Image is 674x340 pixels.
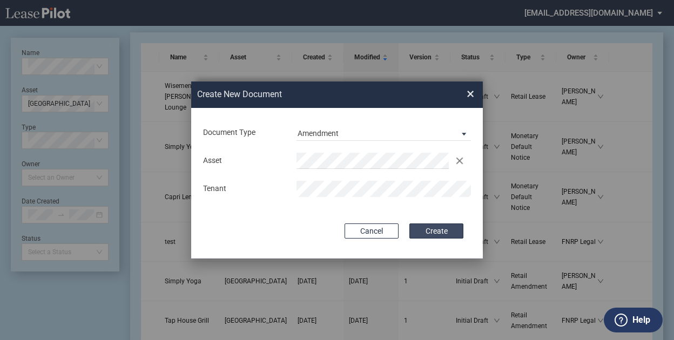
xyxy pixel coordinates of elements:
[197,89,428,100] h2: Create New Document
[345,223,399,239] button: Cancel
[632,313,650,327] label: Help
[197,183,291,194] div: Tenant
[197,127,291,138] div: Document Type
[298,129,339,138] div: Amendment
[197,155,291,166] div: Asset
[296,125,471,141] md-select: Document Type: Amendment
[409,223,463,239] button: Create
[467,86,474,103] span: ×
[191,81,483,259] md-dialog: Create New ...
